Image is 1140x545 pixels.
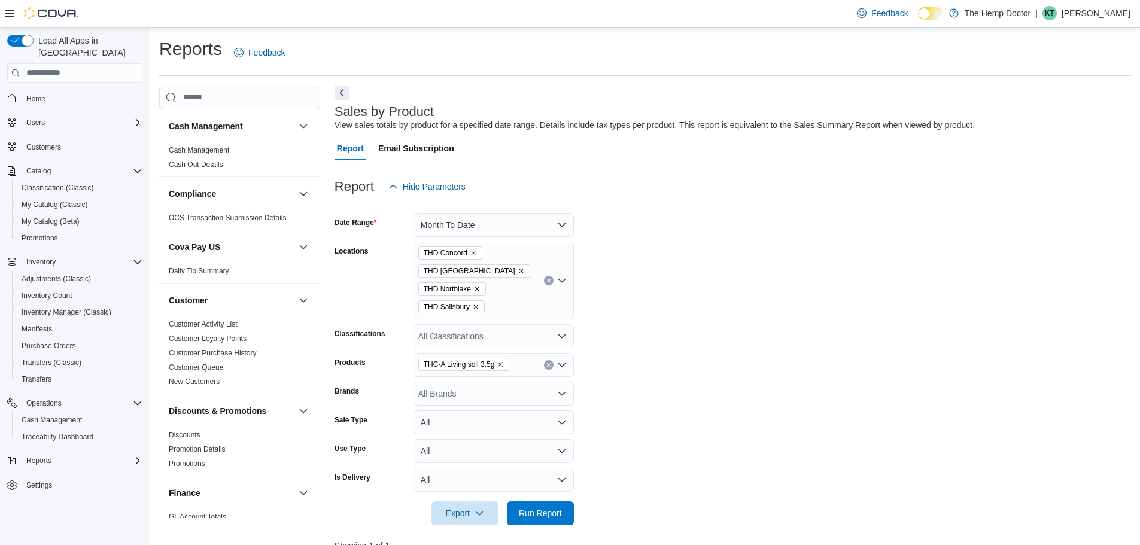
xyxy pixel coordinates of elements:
span: Transfers [17,372,142,386]
label: Date Range [335,218,377,227]
span: Inventory Manager (Classic) [22,307,111,317]
button: Inventory Manager (Classic) [12,304,147,321]
a: Settings [22,478,57,492]
h3: Customer [169,294,208,306]
button: Remove THD Concord from selection in this group [470,249,477,257]
a: Home [22,92,50,106]
a: Promotions [17,231,63,245]
span: Customers [26,142,61,152]
button: Inventory [22,255,60,269]
a: Inventory Manager (Classic) [17,305,116,319]
label: Sale Type [335,415,367,425]
button: All [414,468,574,492]
span: Inventory Count [22,291,72,300]
span: Feedback [871,7,908,19]
button: Transfers [12,371,147,388]
a: Cash Out Details [169,160,223,169]
button: Promotions [12,230,147,246]
span: Feedback [248,47,285,59]
span: Report [337,136,364,160]
span: Catalog [22,164,142,178]
a: Adjustments (Classic) [17,272,96,286]
button: Adjustments (Classic) [12,270,147,287]
a: Customers [22,140,66,154]
button: Manifests [12,321,147,337]
button: Users [22,115,50,130]
a: Classification (Classic) [17,181,99,195]
button: Users [2,114,147,131]
button: Finance [169,487,294,499]
a: Customer Queue [169,363,223,372]
a: Purchase Orders [17,339,81,353]
a: Transfers (Classic) [17,355,86,370]
span: Inventory [22,255,142,269]
a: Customer Purchase History [169,349,257,357]
button: Export [431,501,498,525]
button: Reports [22,453,56,468]
span: Adjustments (Classic) [22,274,91,284]
span: My Catalog (Classic) [22,200,88,209]
button: Discounts & Promotions [296,404,311,418]
div: Compliance [159,211,320,230]
label: Classifications [335,329,385,339]
a: Daily Tip Summary [169,267,229,275]
a: GL Account Totals [169,513,226,521]
span: THD [GEOGRAPHIC_DATA] [424,265,515,277]
a: OCS Transaction Submission Details [169,214,287,222]
button: Customer [296,293,311,307]
span: KT [1045,6,1054,20]
span: THD Salisbury [418,300,485,313]
span: THD Concord [424,247,467,259]
span: Hide Parameters [403,181,466,193]
span: THD Northlake [424,283,471,295]
span: Manifests [17,322,142,336]
a: Discounts [169,431,200,439]
span: Run Report [519,507,562,519]
span: Transfers [22,375,51,384]
span: Inventory [26,257,56,267]
a: Feedback [229,41,290,65]
span: Classification (Classic) [17,181,142,195]
h1: Reports [159,37,222,61]
span: Customer Purchase History [169,348,257,358]
span: Load All Apps in [GEOGRAPHIC_DATA] [34,35,142,59]
span: Reports [22,453,142,468]
span: THD Mooresville [418,264,530,278]
label: Use Type [335,444,366,453]
button: All [414,439,574,463]
button: Cash Management [12,412,147,428]
span: GL Account Totals [169,512,226,522]
button: Catalog [22,164,56,178]
button: Cash Management [169,120,294,132]
button: Inventory Count [12,287,147,304]
span: Discounts [169,430,200,440]
button: Operations [2,395,147,412]
div: Cova Pay US [159,264,320,283]
a: Promotions [169,459,205,468]
span: Customers [22,139,142,154]
button: Compliance [296,187,311,201]
button: My Catalog (Beta) [12,213,147,230]
span: Traceabilty Dashboard [22,432,93,442]
a: Customer Loyalty Points [169,334,247,343]
button: Discounts & Promotions [169,405,294,417]
button: Cova Pay US [169,241,294,253]
span: Customer Activity List [169,319,238,329]
button: Customers [2,138,147,156]
h3: Discounts & Promotions [169,405,266,417]
button: Month To Date [414,213,574,237]
span: My Catalog (Beta) [22,217,80,226]
span: Traceabilty Dashboard [17,430,142,444]
a: New Customers [169,377,220,386]
span: Daily Tip Summary [169,266,229,276]
span: Reports [26,456,51,465]
span: THC-A Living soil 3.5g [418,358,510,371]
h3: Report [335,179,374,194]
a: Cash Management [169,146,229,154]
div: Kyle Trask [1042,6,1057,20]
span: Cash Management [169,145,229,155]
span: THD Concord [418,246,482,260]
